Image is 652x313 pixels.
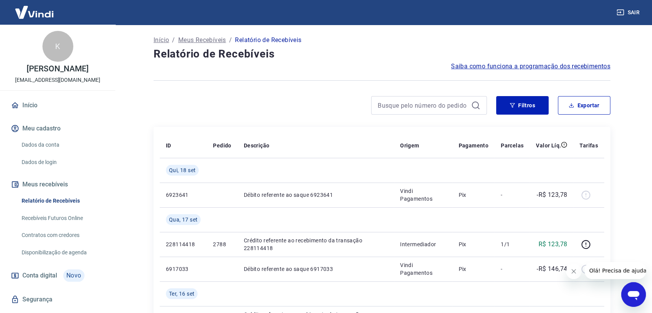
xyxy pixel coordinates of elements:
p: Vindi Pagamentos [400,187,446,203]
img: Vindi [9,0,59,24]
button: Sair [615,5,643,20]
a: Dados da conta [19,137,106,153]
a: Recebíveis Futuros Online [19,210,106,226]
p: [EMAIL_ADDRESS][DOMAIN_NAME] [15,76,100,84]
p: - [501,265,524,273]
span: Conta digital [22,270,57,281]
a: Meus Recebíveis [178,36,226,45]
p: R$ 123,78 [539,240,568,249]
a: Dados de login [19,154,106,170]
p: Vindi Pagamentos [400,261,446,277]
p: Tarifas [579,142,598,149]
p: Intermediador [400,240,446,248]
p: -R$ 123,78 [537,190,567,200]
a: Início [9,97,106,114]
input: Busque pelo número do pedido [378,100,468,111]
button: Meus recebíveis [9,176,106,193]
span: Ter, 16 set [169,290,194,298]
span: Novo [63,269,84,282]
p: 228114418 [166,240,201,248]
p: / [229,36,232,45]
div: K [42,31,73,62]
p: [PERSON_NAME] [27,65,88,73]
span: Qui, 18 set [169,166,196,174]
p: 1/1 [501,240,524,248]
a: Disponibilização de agenda [19,245,106,261]
p: Pedido [213,142,231,149]
iframe: Mensagem da empresa [584,262,646,279]
iframe: Botão para abrir a janela de mensagens [621,282,646,307]
iframe: Fechar mensagem [566,264,581,279]
p: / [172,36,175,45]
p: 6923641 [166,191,201,199]
p: Pix [458,191,488,199]
p: - [501,191,524,199]
p: -R$ 146,74 [537,264,567,274]
p: Pix [458,240,488,248]
a: Início [154,36,169,45]
a: Segurança [9,291,106,308]
p: Pagamento [458,142,488,149]
a: Contratos com credores [19,227,106,243]
button: Exportar [558,96,610,115]
h4: Relatório de Recebíveis [154,46,610,62]
p: 2788 [213,240,231,248]
p: ID [166,142,171,149]
a: Conta digitalNovo [9,266,106,285]
a: Saiba como funciona a programação dos recebimentos [451,62,610,71]
p: Valor Líq. [536,142,561,149]
button: Filtros [496,96,549,115]
span: Qua, 17 set [169,216,198,223]
a: Relatório de Recebíveis [19,193,106,209]
button: Meu cadastro [9,120,106,137]
span: Olá! Precisa de ajuda? [5,5,65,12]
p: Pix [458,265,488,273]
p: Descrição [244,142,270,149]
p: Débito referente ao saque 6923641 [244,191,388,199]
p: 6917033 [166,265,201,273]
p: Débito referente ao saque 6917033 [244,265,388,273]
p: Crédito referente ao recebimento da transação 228114418 [244,237,388,252]
p: Parcelas [501,142,524,149]
p: Relatório de Recebíveis [235,36,301,45]
p: Origem [400,142,419,149]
